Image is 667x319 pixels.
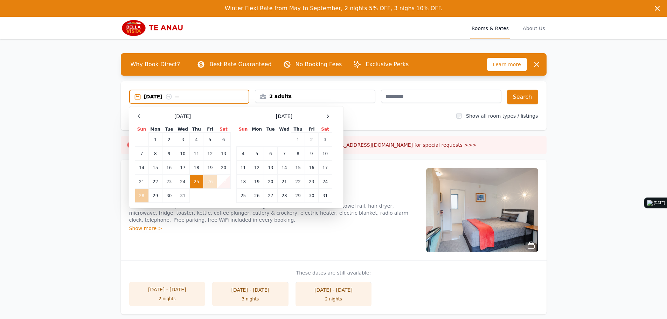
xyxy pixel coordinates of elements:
[135,175,148,189] td: 21
[162,161,176,175] td: 16
[176,133,189,147] td: 3
[121,20,188,36] img: Bella Vista Te Anau
[305,126,318,133] th: Fri
[176,189,189,203] td: 31
[176,161,189,175] td: 17
[190,161,203,175] td: 18
[318,126,332,133] th: Sat
[291,161,305,175] td: 15
[250,147,264,161] td: 5
[277,126,291,133] th: Wed
[219,296,282,302] div: 3 nights
[250,189,264,203] td: 26
[162,126,176,133] th: Tue
[466,113,538,119] label: Show all room types / listings
[217,133,230,147] td: 6
[190,147,203,161] td: 11
[217,147,230,161] td: 13
[277,189,291,203] td: 28
[277,161,291,175] td: 14
[277,175,291,189] td: 21
[305,189,318,203] td: 30
[129,202,418,223] p: Ground floor and upstairs studios, a Queen bed, writing desk, shower en suite, heated towel rail,...
[236,147,250,161] td: 4
[136,286,199,293] div: [DATE] - [DATE]
[135,126,148,133] th: Sun
[129,269,538,276] p: These dates are still available:
[135,161,148,175] td: 14
[277,147,291,161] td: 7
[236,175,250,189] td: 18
[264,175,277,189] td: 20
[219,286,282,293] div: [DATE] - [DATE]
[647,200,653,206] img: logo
[225,5,442,12] span: Winter Flexi Rate from May to September, 2 nights 5% OFF, 3 nighs 10% OFF.
[291,175,305,189] td: 22
[203,147,217,161] td: 12
[366,60,409,69] p: Exclusive Perks
[264,126,277,133] th: Tue
[190,126,203,133] th: Thu
[291,133,305,147] td: 1
[162,147,176,161] td: 9
[305,147,318,161] td: 9
[305,161,318,175] td: 16
[217,161,230,175] td: 20
[487,58,527,71] span: Learn more
[217,175,230,189] td: 27
[148,175,162,189] td: 22
[291,189,305,203] td: 29
[148,147,162,161] td: 8
[203,161,217,175] td: 19
[264,147,277,161] td: 6
[162,133,176,147] td: 2
[144,93,249,100] div: [DATE] --
[255,93,375,100] div: 2 adults
[250,175,264,189] td: 19
[303,286,365,293] div: [DATE] - [DATE]
[507,90,538,104] button: Search
[654,200,665,206] div: [DATE]
[305,175,318,189] td: 23
[296,60,342,69] p: No Booking Fees
[148,189,162,203] td: 29
[521,17,546,39] a: About Us
[305,133,318,147] td: 2
[291,147,305,161] td: 8
[318,175,332,189] td: 24
[236,189,250,203] td: 25
[174,113,191,120] span: [DATE]
[318,161,332,175] td: 17
[276,113,292,120] span: [DATE]
[129,225,418,232] div: Show more >
[470,17,510,39] a: Rooms & Rates
[135,147,148,161] td: 7
[125,57,186,71] span: Why Book Direct?
[236,161,250,175] td: 11
[148,133,162,147] td: 1
[135,189,148,203] td: 28
[176,147,189,161] td: 10
[190,133,203,147] td: 4
[264,161,277,175] td: 13
[162,189,176,203] td: 30
[176,175,189,189] td: 24
[250,126,264,133] th: Mon
[190,175,203,189] td: 25
[148,161,162,175] td: 15
[136,296,199,301] div: 2 nights
[148,126,162,133] th: Mon
[264,189,277,203] td: 27
[176,126,189,133] th: Wed
[203,126,217,133] th: Fri
[318,147,332,161] td: 10
[217,126,230,133] th: Sat
[291,126,305,133] th: Thu
[318,133,332,147] td: 3
[162,175,176,189] td: 23
[236,126,250,133] th: Sun
[318,189,332,203] td: 31
[203,175,217,189] td: 26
